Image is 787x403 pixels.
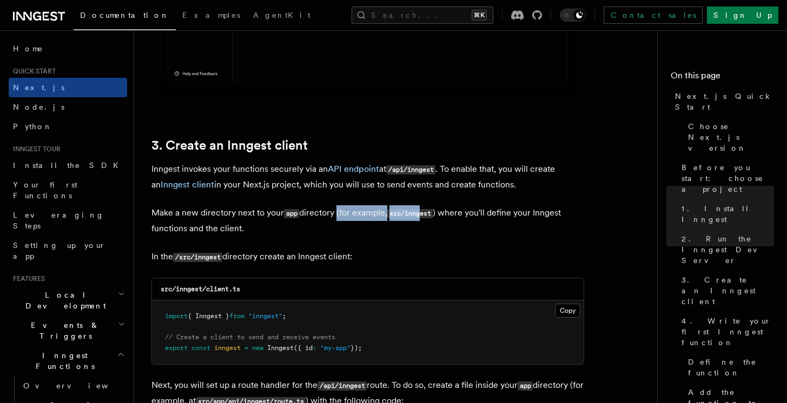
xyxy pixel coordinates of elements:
a: Inngest client [161,179,214,190]
a: Install the SDK [9,156,127,175]
code: /api/inngest [318,381,367,391]
span: from [229,312,244,320]
span: Inngest Functions [9,350,117,372]
span: ; [282,312,286,320]
a: 1. Install Inngest [677,199,774,229]
span: Home [13,43,43,54]
button: Local Development [9,285,127,315]
a: Contact sales [604,6,703,24]
code: app [518,381,533,391]
button: Inngest Functions [9,346,127,376]
a: Documentation [74,3,176,30]
span: Next.js [13,83,64,92]
span: Inngest tour [9,145,61,153]
p: Make a new directory next to your directory (for example, ) where you'll define your Inngest func... [151,205,584,236]
kbd: ⌘K [472,10,487,21]
a: Examples [176,3,247,29]
p: Inngest invokes your functions securely via an at . To enable that, you will create an in your Ne... [151,162,584,192]
span: AgentKit [253,11,310,19]
button: Toggle dark mode [560,9,586,22]
span: Documentation [80,11,169,19]
button: Copy [555,304,580,318]
a: 2. Run the Inngest Dev Server [677,229,774,270]
code: src/inngest/client.ts [161,285,240,293]
span: Local Development [9,290,118,311]
span: ({ id [294,344,313,352]
h4: On this page [671,69,774,86]
code: app [284,209,299,218]
a: 3. Create an Inngest client [677,270,774,311]
span: export [165,344,188,352]
span: import [165,312,188,320]
a: 3. Create an Inngest client [151,138,308,153]
span: Node.js [13,103,64,111]
a: Define the function [684,352,774,382]
span: Before you start: choose a project [682,162,774,194]
a: Python [9,117,127,136]
span: : [313,344,316,352]
a: Sign Up [707,6,778,24]
a: Your first Functions [9,175,127,205]
span: { Inngest } [188,312,229,320]
a: 4. Write your first Inngest function [677,311,774,352]
span: Define the function [688,357,774,378]
a: Next.js Quick Start [671,86,774,117]
a: Node.js [9,97,127,117]
span: Setting up your app [13,241,106,260]
a: Leveraging Steps [9,205,127,236]
span: Quick start [9,67,56,76]
span: inngest [214,344,241,352]
a: Next.js [9,78,127,97]
span: "my-app" [320,344,350,352]
span: Overview [23,381,135,390]
button: Events & Triggers [9,315,127,346]
a: Before you start: choose a project [677,158,774,199]
span: Inngest [267,344,294,352]
button: Search...⌘K [352,6,493,24]
a: Choose Next.js version [684,117,774,158]
a: Home [9,39,127,58]
code: src/inngest [387,209,433,218]
code: /api/inngest [386,165,435,174]
span: Install the SDK [13,161,125,170]
a: Setting up your app [9,236,127,266]
a: Overview [19,376,127,395]
code: /src/inngest [173,253,222,262]
p: In the directory create an Inngest client: [151,249,584,265]
span: Leveraging Steps [13,211,104,230]
a: API endpoint [328,164,379,174]
span: Examples [182,11,240,19]
span: Your first Functions [13,180,77,200]
span: = [244,344,248,352]
span: 3. Create an Inngest client [682,274,774,307]
span: 1. Install Inngest [682,203,774,225]
span: Python [13,122,52,131]
span: "inngest" [248,312,282,320]
span: Events & Triggers [9,320,118,341]
span: Features [9,274,45,283]
a: AgentKit [247,3,317,29]
span: 2. Run the Inngest Dev Server [682,233,774,266]
span: const [191,344,210,352]
span: Next.js Quick Start [675,91,774,112]
span: new [252,344,263,352]
span: Choose Next.js version [688,121,774,153]
span: 4. Write your first Inngest function [682,315,774,348]
span: }); [350,344,362,352]
span: // Create a client to send and receive events [165,333,335,341]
